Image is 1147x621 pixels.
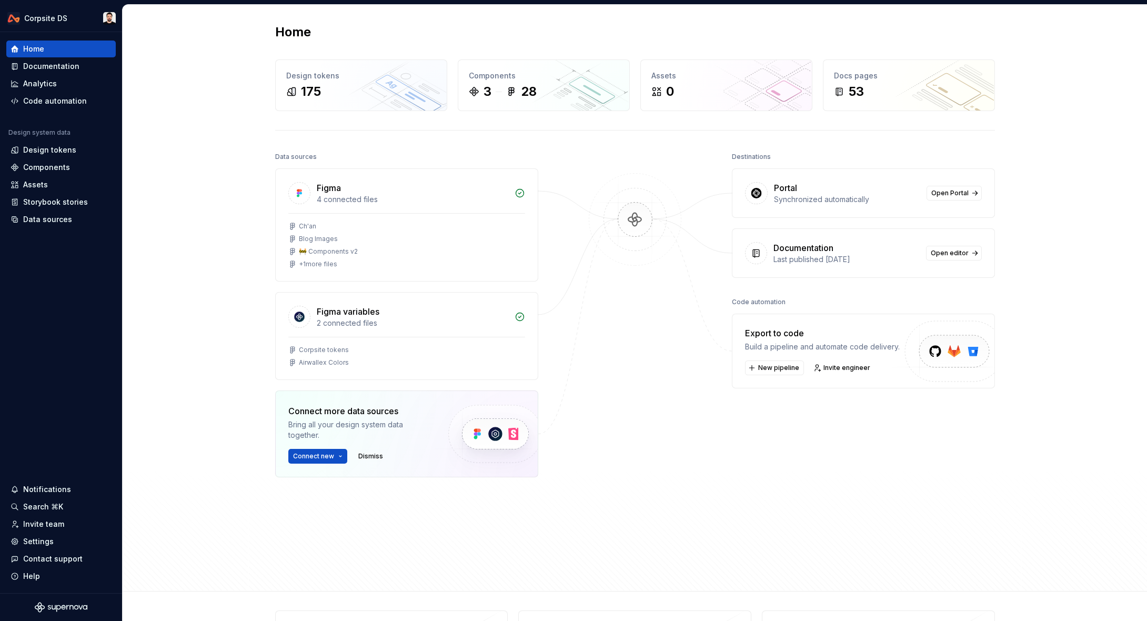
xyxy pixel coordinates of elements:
[823,59,995,111] a: Docs pages53
[23,162,70,173] div: Components
[288,449,347,464] button: Connect new
[275,149,317,164] div: Data sources
[7,12,20,25] img: 0733df7c-e17f-4421-95a9-ced236ef1ff0.png
[317,318,508,328] div: 2 connected files
[6,533,116,550] a: Settings
[6,550,116,567] button: Contact support
[521,83,537,100] div: 28
[35,602,87,613] svg: Supernova Logo
[24,13,67,24] div: Corpsite DS
[23,96,87,106] div: Code automation
[275,292,538,380] a: Figma variables2 connected filesCorpsite tokensAirwallex Colors
[23,484,71,495] div: Notifications
[2,7,120,29] button: Corpsite DSCh'an
[849,83,864,100] div: 53
[293,452,334,460] span: Connect new
[758,364,799,372] span: New pipeline
[745,327,900,339] div: Export to code
[6,194,116,211] a: Storybook stories
[6,481,116,498] button: Notifications
[275,59,447,111] a: Design tokens175
[275,24,311,41] h2: Home
[6,498,116,515] button: Search ⌘K
[23,179,48,190] div: Assets
[774,194,920,205] div: Synchronized automatically
[354,449,388,464] button: Dismiss
[23,61,79,72] div: Documentation
[745,342,900,352] div: Build a pipeline and automate code delivery.
[299,247,358,256] div: 🚧 Components v2
[23,536,54,547] div: Settings
[773,242,833,254] div: Documentation
[931,189,969,197] span: Open Portal
[23,145,76,155] div: Design tokens
[299,222,316,231] div: Ch'an
[931,249,969,257] span: Open editor
[6,93,116,109] a: Code automation
[666,83,674,100] div: 0
[834,71,984,81] div: Docs pages
[23,571,40,582] div: Help
[23,44,44,54] div: Home
[810,360,875,375] a: Invite engineer
[6,211,116,228] a: Data sources
[732,149,771,164] div: Destinations
[6,516,116,533] a: Invite team
[6,41,116,57] a: Home
[23,78,57,89] div: Analytics
[774,182,797,194] div: Portal
[23,214,72,225] div: Data sources
[6,176,116,193] a: Assets
[358,452,383,460] span: Dismiss
[288,419,430,440] div: Bring all your design system data together.
[301,83,321,100] div: 175
[732,295,786,309] div: Code automation
[23,502,63,512] div: Search ⌘K
[773,254,920,265] div: Last published [DATE]
[469,71,619,81] div: Components
[23,554,83,564] div: Contact support
[651,71,801,81] div: Assets
[640,59,812,111] a: Assets0
[6,58,116,75] a: Documentation
[103,12,116,25] img: Ch'an
[745,360,804,375] button: New pipeline
[288,405,430,417] div: Connect more data sources
[6,142,116,158] a: Design tokens
[6,568,116,585] button: Help
[317,182,341,194] div: Figma
[299,260,337,268] div: + 1 more files
[299,358,349,367] div: Airwallex Colors
[275,168,538,282] a: Figma4 connected filesCh'anBlog Images🚧 Components v2+1more files
[317,194,508,205] div: 4 connected files
[299,346,349,354] div: Corpsite tokens
[317,305,379,318] div: Figma variables
[458,59,630,111] a: Components328
[6,75,116,92] a: Analytics
[299,235,338,243] div: Blog Images
[823,364,870,372] span: Invite engineer
[23,519,64,529] div: Invite team
[926,246,982,261] a: Open editor
[8,128,71,137] div: Design system data
[6,159,116,176] a: Components
[23,197,88,207] div: Storybook stories
[927,186,982,201] a: Open Portal
[286,71,436,81] div: Design tokens
[484,83,491,100] div: 3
